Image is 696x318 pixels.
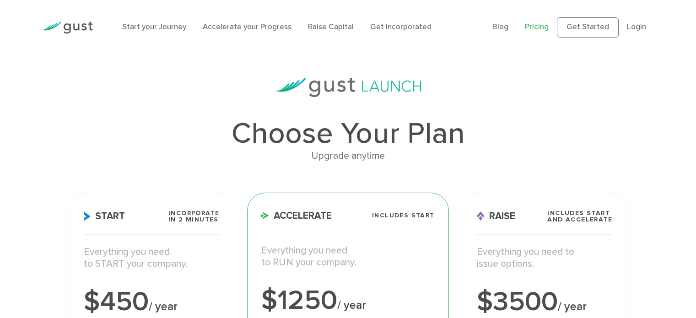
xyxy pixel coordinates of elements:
div: $450 [84,288,220,316]
a: Raise Capital [308,22,354,32]
a: Blog [492,22,508,32]
span: Incorporate in 2 Minutes [168,210,219,223]
span: Includes START and ACCELERATE [547,210,612,223]
a: Start your Journey [122,22,186,32]
img: Start Icon X2 [84,211,91,221]
span: Raise [477,211,515,221]
p: Everything you need to START your company. [84,246,220,270]
img: Gust Logo [42,22,93,34]
img: Raise Icon [477,211,485,221]
img: Accelerate Icon [261,212,269,219]
a: Accelerate your Progress [203,22,291,32]
span: Accelerate [261,211,332,221]
span: Start [84,211,125,221]
a: Get Started [557,17,619,38]
div: $3500 [477,288,613,316]
a: Login [627,22,646,32]
span: Includes START [372,212,435,219]
p: Everything you need to issue options. [477,246,613,270]
p: Everything you need to RUN your company. [261,245,434,269]
a: Pricing [525,22,549,32]
img: gust-launch-logos.svg [275,78,421,97]
a: Get Incorporated [370,22,432,32]
h1: Choose Your Plan [70,119,626,148]
span: / year [149,300,178,313]
div: Upgrade anytime [70,148,626,164]
span: / year [558,300,587,313]
span: / year [337,298,366,312]
div: $1250 [261,287,434,314]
